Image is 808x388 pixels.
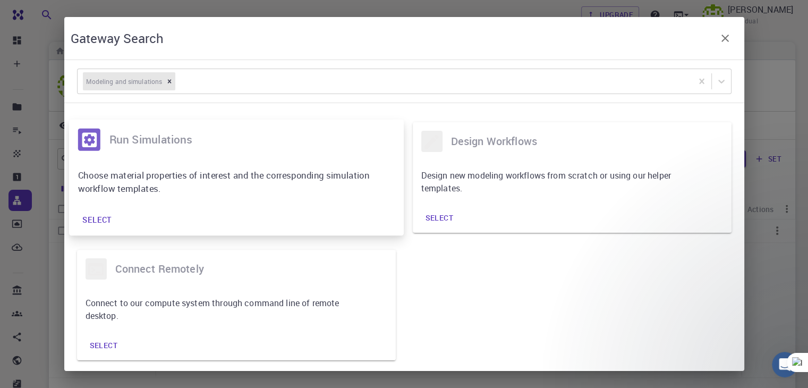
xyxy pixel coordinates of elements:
[21,7,59,17] span: Support
[115,260,387,277] h6: connect remotely
[81,335,126,356] button: Select
[86,297,372,322] p: Connect to our compute system through command line of remote desktop.
[86,76,163,87] h6: Modeling and simulations
[421,169,708,195] p: Design new modeling workflows from scratch or using our helper templates.
[71,30,164,47] h5: Gateway Search
[451,133,723,150] h6: design workflows
[772,352,797,377] iframe: Intercom live chat
[73,209,121,231] button: Select
[109,131,395,149] h6: run simulations
[78,168,379,195] p: Choose material properties of interest and the corresponding simulation workflow templates.
[417,207,462,229] button: Select
[164,78,175,85] div: Remove [object Object]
